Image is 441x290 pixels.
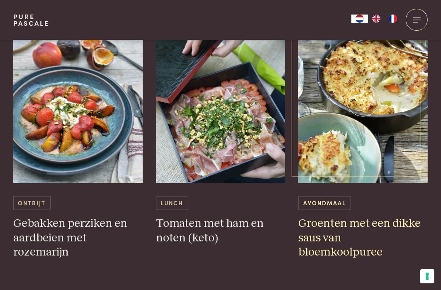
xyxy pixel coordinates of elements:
span: Ontbijt [13,197,51,210]
span: Lunch [156,197,188,210]
a: PurePascale [13,13,49,27]
ul: Language list [368,15,401,23]
div: Language [351,15,368,23]
h3: Gebakken perziken en aardbeien met rozemarijn [13,217,143,260]
a: NL [351,15,368,23]
img: Groenten met een dikke saus van bloemkoolpuree [298,17,428,183]
a: Groenten met een dikke saus van bloemkoolpuree Avondmaal Groenten met een dikke saus van bloemkoo... [298,17,428,260]
img: Tomaten met ham en noten (keto) [156,17,285,183]
a: FR [385,15,401,23]
h3: Groenten met een dikke saus van bloemkoolpuree [298,217,428,260]
span: Avondmaal [298,197,351,210]
button: Uw voorkeuren voor toestemming voor trackingtechnologieën [420,269,434,283]
img: Gebakken perziken en aardbeien met rozemarijn [13,17,143,183]
aside: Language selected: Nederlands [351,15,401,23]
a: EN [368,15,385,23]
a: Gebakken perziken en aardbeien met rozemarijn Ontbijt Gebakken perziken en aardbeien met rozemarijn [13,17,143,260]
h3: Tomaten met ham en noten (keto) [156,217,285,246]
a: Tomaten met ham en noten (keto) Lunch Tomaten met ham en noten (keto) [156,17,285,246]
